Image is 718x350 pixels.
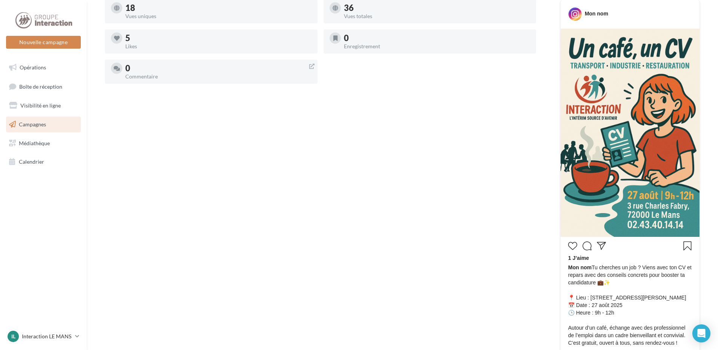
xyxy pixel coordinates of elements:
a: Calendrier [5,154,82,170]
span: Boîte de réception [19,83,62,89]
a: Médiathèque [5,135,82,151]
div: 18 [125,4,311,12]
div: Enregistrement [344,44,530,49]
svg: Enregistrer [683,241,692,250]
div: Vues totales [344,14,530,19]
svg: J’aime [568,241,577,250]
a: Visibilité en ligne [5,98,82,114]
span: IL [11,333,15,340]
a: Opérations [5,60,82,75]
span: Campagnes [19,121,46,127]
span: Opérations [20,64,46,71]
div: Mon nom [585,10,608,17]
span: Mon nom [568,264,592,270]
div: Vues uniques [125,14,311,19]
svg: Commenter [582,241,592,250]
span: Calendrier [19,158,44,165]
div: Likes [125,44,311,49]
a: Campagnes [5,117,82,132]
div: 5 [125,34,311,42]
div: Commentaire [125,74,311,79]
div: 1 J’aime [568,254,692,264]
div: 0 [125,64,311,72]
a: IL Interaction LE MANS [6,329,81,344]
span: Visibilité en ligne [20,102,61,109]
a: Boîte de réception [5,78,82,95]
p: Interaction LE MANS [22,333,72,340]
span: Médiathèque [19,140,50,146]
div: Open Intercom Messenger [692,324,710,342]
svg: Partager la publication [597,241,606,250]
button: Nouvelle campagne [6,36,81,49]
div: 0 [344,34,530,42]
div: 36 [344,4,530,12]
